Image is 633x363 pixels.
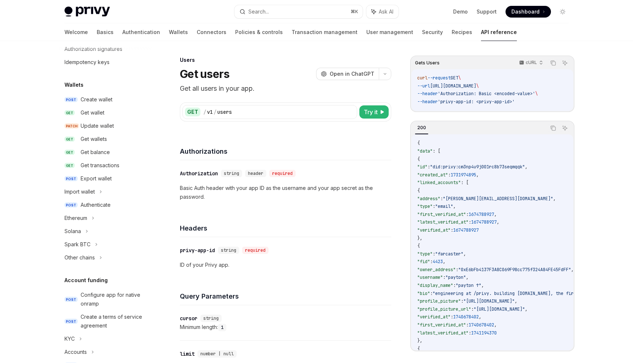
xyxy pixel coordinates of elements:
[64,136,75,142] span: GET
[224,171,239,176] span: string
[64,227,81,236] div: Solana
[64,123,79,129] span: PATCH
[364,108,378,116] span: Try it
[417,298,461,304] span: "profile_picture"
[64,176,78,181] span: POST
[417,338,422,344] span: },
[81,135,107,143] div: Get wallets
[81,121,114,130] div: Update wallet
[316,68,379,80] button: Open in ChatGPT
[234,5,363,18] button: Search...⌘K
[560,58,570,68] button: Ask AI
[366,23,413,41] a: User management
[451,172,476,178] span: 1731974895
[471,330,497,336] span: 1741194370
[417,346,420,352] span: {
[494,212,497,217] span: ,
[474,306,525,312] span: "[URL][DOMAIN_NAME]"
[81,95,112,104] div: Create wallet
[64,297,78,302] span: POST
[81,313,148,330] div: Create a terms of service agreement
[59,132,152,146] a: GETGet wallets
[59,119,152,132] a: PATCHUpdate wallet
[59,146,152,159] a: GETGet balance
[207,108,213,116] div: v1
[59,198,152,212] a: POSTAuthenticate
[476,83,479,89] span: \
[379,8,393,15] span: Ask AI
[180,291,391,301] h4: Query Parameters
[435,203,453,209] span: "email"
[59,56,152,69] a: Idempotency keys
[351,9,358,15] span: ⌘ K
[180,170,218,177] div: Authorization
[515,298,517,304] span: ,
[469,219,471,225] span: :
[417,251,433,257] span: "type"
[64,97,78,102] span: POST
[443,196,553,202] span: "[PERSON_NAME][EMAIL_ADDRESS][DOMAIN_NAME]"
[330,70,374,78] span: Open in ChatGPT
[269,170,296,177] div: required
[461,298,463,304] span: :
[64,187,95,196] div: Import wallet
[180,261,391,269] p: ID of your Privy app.
[180,67,229,81] h1: Get users
[453,203,456,209] span: ,
[64,214,87,222] div: Ethereum
[477,8,497,15] a: Support
[497,219,499,225] span: ,
[81,201,111,209] div: Authenticate
[218,324,226,331] code: 1
[64,23,88,41] a: Welcome
[417,99,438,105] span: --header
[235,23,283,41] a: Policies & controls
[571,267,574,273] span: ,
[64,58,110,67] div: Idempotency keys
[180,146,391,156] h4: Authorizations
[64,202,78,208] span: POST
[417,322,466,328] span: "first_verified_at"
[481,282,484,288] span: ,
[548,58,558,68] button: Copy the contents from the code block
[180,223,391,233] h4: Headers
[64,163,75,168] span: GET
[430,259,433,265] span: :
[64,110,75,116] span: GET
[64,334,75,343] div: KYC
[417,172,448,178] span: "created_at"
[64,319,78,324] span: POST
[438,99,515,105] span: 'privy-app-id: <privy-app-id>'
[494,322,497,328] span: ,
[430,291,433,296] span: :
[445,274,466,280] span: "payton"
[433,251,435,257] span: :
[417,164,427,170] span: "id"
[217,108,232,116] div: users
[448,172,451,178] span: :
[422,23,443,41] a: Security
[417,274,443,280] span: "username"
[203,108,206,116] div: /
[469,330,471,336] span: :
[417,203,433,209] span: "type"
[417,306,471,312] span: "profile_picture_url"
[185,108,200,116] div: GET
[461,180,469,186] span: : [
[200,351,234,357] span: number | null
[59,172,152,185] a: POSTExport wallet
[438,91,535,97] span: 'Authorization: Basic <encoded-value>'
[481,23,517,41] a: API reference
[169,23,188,41] a: Wallets
[417,83,430,89] span: --url
[417,188,420,194] span: {
[417,140,420,146] span: {
[59,93,152,106] a: POSTCreate wallet
[506,6,551,18] a: Dashboard
[463,298,515,304] span: "[URL][DOMAIN_NAME]"
[242,247,269,254] div: required
[433,148,440,154] span: : [
[456,267,458,273] span: :
[433,203,435,209] span: :
[433,259,443,265] span: 4423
